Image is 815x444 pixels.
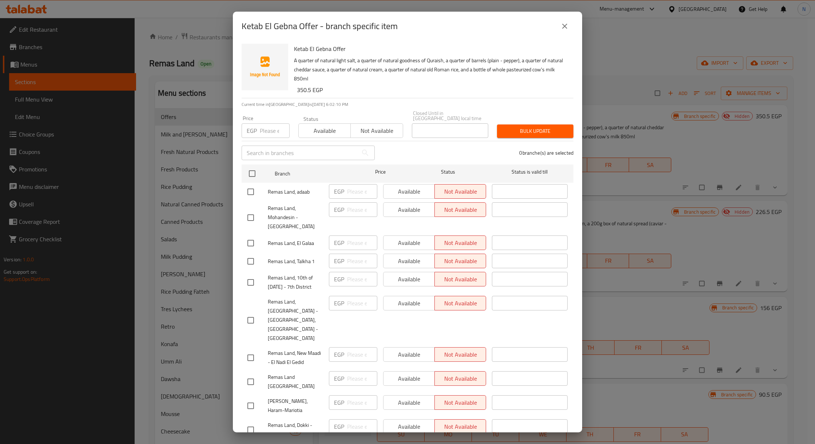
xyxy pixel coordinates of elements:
[242,44,288,90] img: Ketab El Gebna Offer
[302,126,348,136] span: Available
[347,395,377,410] input: Please enter price
[347,272,377,286] input: Please enter price
[297,85,568,95] h6: 350.5 EGP
[334,205,344,214] p: EGP
[268,397,323,415] span: [PERSON_NAME], Haram-Mariotia
[354,126,400,136] span: Not available
[334,374,344,383] p: EGP
[275,169,350,178] span: Branch
[334,257,344,265] p: EGP
[268,373,323,391] span: Remas Land [GEOGRAPHIC_DATA]
[410,167,486,177] span: Status
[347,235,377,250] input: Please enter price
[268,187,323,197] span: Remas Land, adaab
[334,398,344,407] p: EGP
[268,297,323,343] span: Remas Land, [GEOGRAPHIC_DATA] - [GEOGRAPHIC_DATA],[GEOGRAPHIC_DATA] - [GEOGRAPHIC_DATA]
[334,350,344,359] p: EGP
[260,123,290,138] input: Please enter price
[497,124,573,138] button: Bulk update
[242,20,398,32] h2: Ketab El Gebna Offer - branch specific item
[347,371,377,386] input: Please enter price
[556,17,573,35] button: close
[503,127,568,136] span: Bulk update
[268,421,323,439] span: Remas Land, Dokki - [GEOGRAPHIC_DATA]
[334,422,344,431] p: EGP
[347,419,377,434] input: Please enter price
[268,349,323,367] span: Remas Land, New Maadi - El Nadi El Gedid
[298,123,351,138] button: Available
[492,167,568,177] span: Status is valid till
[268,239,323,248] span: Remas Land, El Galaa
[242,146,358,160] input: Search in branches
[268,273,323,292] span: Remas Land, 10th of [DATE] - 7th District
[268,204,323,231] span: Remas Land, Mohandesin - [GEOGRAPHIC_DATA]
[347,347,377,362] input: Please enter price
[268,257,323,266] span: Remas Land, Talkha 1
[334,275,344,284] p: EGP
[294,44,568,54] h6: Ketab El Gebna Offer
[247,126,257,135] p: EGP
[334,299,344,308] p: EGP
[519,149,573,156] p: 0 branche(s) are selected
[334,238,344,247] p: EGP
[294,56,568,83] p: A quarter of natural light salt, a quarter of natural goodness of Quraish, a quarter of barrels (...
[347,296,377,310] input: Please enter price
[347,184,377,199] input: Please enter price
[242,101,573,108] p: Current time in [GEOGRAPHIC_DATA] is [DATE] 6:02:10 PM
[347,254,377,268] input: Please enter price
[347,202,377,217] input: Please enter price
[350,123,403,138] button: Not available
[356,167,405,177] span: Price
[334,187,344,196] p: EGP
